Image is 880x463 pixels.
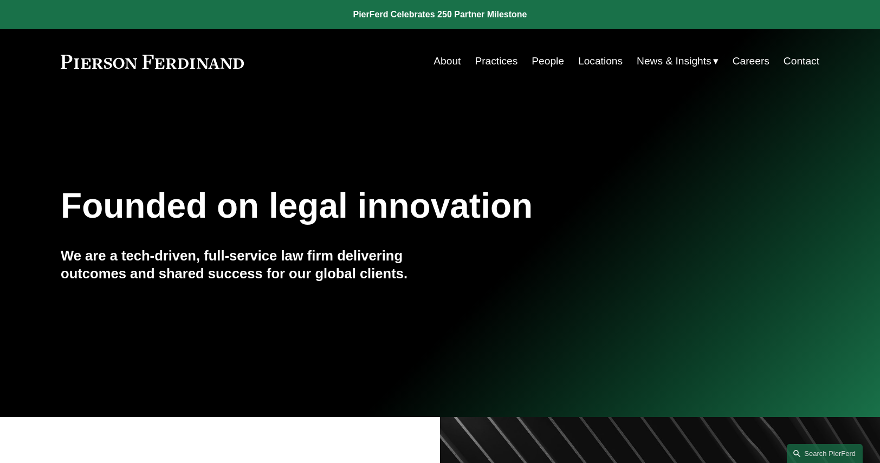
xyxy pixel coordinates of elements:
h1: Founded on legal innovation [61,186,693,226]
span: News & Insights [637,52,711,71]
a: Search this site [787,444,863,463]
a: Practices [475,51,517,71]
a: Contact [784,51,819,71]
h4: We are a tech-driven, full-service law firm delivering outcomes and shared success for our global... [61,247,440,282]
a: About [433,51,461,71]
a: folder dropdown [637,51,719,71]
a: Locations [578,51,623,71]
a: Careers [733,51,769,71]
a: People [532,51,564,71]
